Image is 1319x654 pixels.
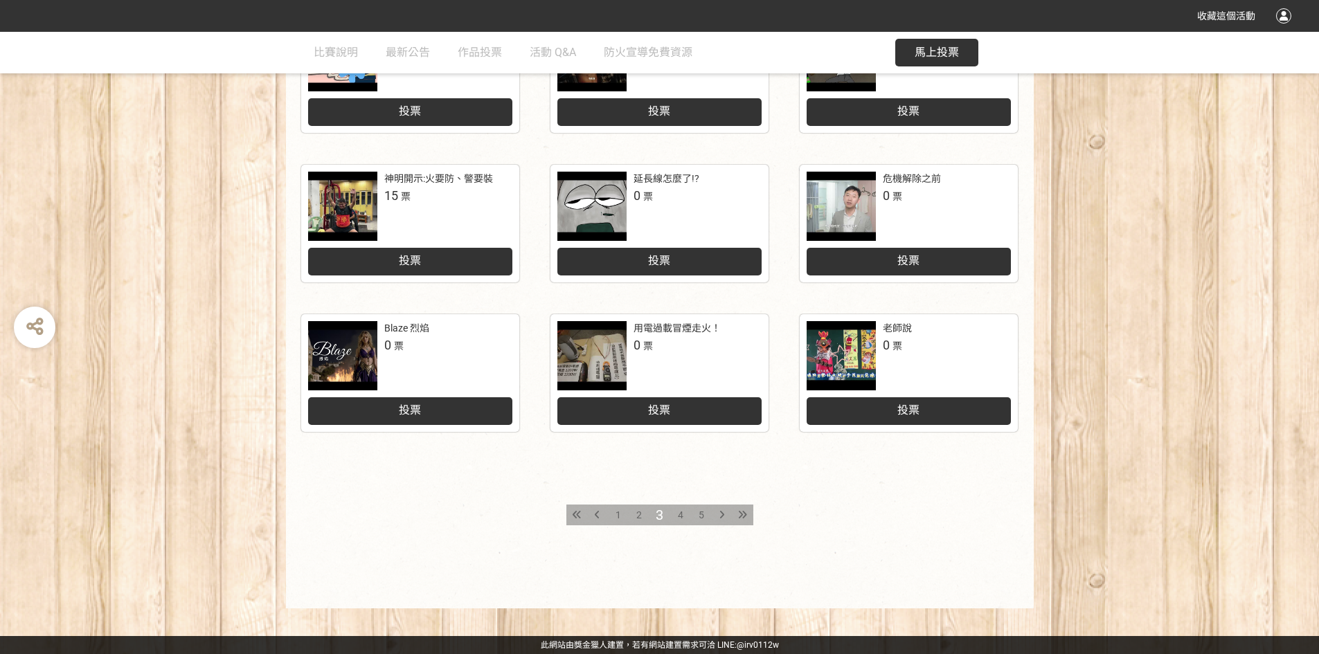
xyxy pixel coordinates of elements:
[314,32,358,73] a: 比賽說明
[301,314,519,432] a: Blaze 烈焰0票投票
[384,338,391,352] span: 0
[384,172,493,186] div: 神明開示:火要防、警要裝
[699,509,704,520] span: 5
[678,509,683,520] span: 4
[915,46,959,59] span: 馬上投票
[897,254,919,267] span: 投票
[314,46,358,59] span: 比賽說明
[643,340,653,352] span: 票
[550,314,769,432] a: 用電過載冒煙走火！0票投票
[800,314,1018,432] a: 老師說0票投票
[458,46,502,59] span: 作品投票
[737,640,779,650] a: @irv0112w
[530,32,576,73] a: 活動 Q&A
[634,338,640,352] span: 0
[892,191,902,202] span: 票
[530,46,576,59] span: 活動 Q&A
[386,32,430,73] a: 最新公告
[399,403,421,417] span: 投票
[604,32,692,73] a: 防火宣導免費資源
[634,172,699,186] div: 延長線怎麼了!?
[394,340,404,352] span: 票
[897,105,919,118] span: 投票
[892,340,902,352] span: 票
[550,165,769,282] a: 延長線怎麼了!?0票投票
[616,509,621,520] span: 1
[897,403,919,417] span: 投票
[643,191,653,202] span: 票
[384,188,398,203] span: 15
[401,191,411,202] span: 票
[800,15,1018,133] a: 火因雜生0票投票
[895,39,978,66] button: 馬上投票
[656,507,663,523] span: 3
[634,188,640,203] span: 0
[384,321,429,336] div: Blaze 烈焰
[883,172,941,186] div: 危機解除之前
[636,509,642,520] span: 2
[648,403,670,417] span: 投票
[883,338,890,352] span: 0
[604,46,692,59] span: 防火宣導免費資源
[800,165,1018,282] a: 危機解除之前0票投票
[458,32,502,73] a: 作品投票
[301,165,519,282] a: 神明開示:火要防、警要裝15票投票
[634,321,721,336] div: 用電過載冒煙走火！
[301,15,519,133] a: 防火做得佳，平安回到家0票投票
[386,46,430,59] span: 最新公告
[883,321,912,336] div: 老師說
[541,640,699,650] a: 此網站由獎金獵人建置，若有網站建置需求
[648,105,670,118] span: 投票
[541,640,779,650] span: 可洽 LINE:
[399,105,421,118] span: 投票
[399,254,421,267] span: 投票
[883,188,890,203] span: 0
[1197,10,1255,21] span: 收藏這個活動
[648,254,670,267] span: 投票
